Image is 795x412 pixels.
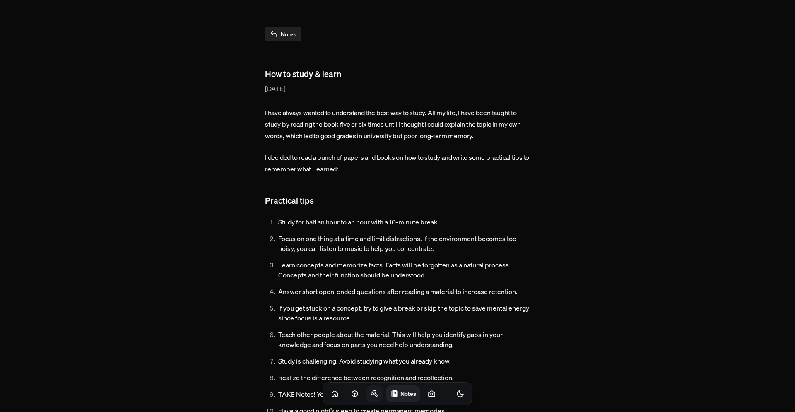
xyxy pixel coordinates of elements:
[277,234,530,253] li: Focus on one thing at a time and limit distractions. If the environment becomes too noisy, you ca...
[277,303,530,323] li: If you get stuck on a concept, try to give a break or skip the topic to save mental energy since ...
[277,330,530,349] li: Teach other people about the material. This will help you identify gaps in your knowledge and foc...
[386,385,420,402] a: Notes
[277,287,530,296] li: Answer short open-ended questions after reading a material to increase retention.
[265,68,530,80] h1: How to study & learn
[265,27,301,41] a: Notes
[265,84,530,94] time: [DATE]
[265,152,530,175] p: I decided to read a bunch of papers and books on how to study and write some practical tips to re...
[452,385,469,402] button: Toggle Theme
[265,107,530,142] p: I have always wanted to understand the best way to study. All my life, I have been taught to stud...
[277,260,530,280] li: Learn concepts and memorize facts. Facts will be forgotten as a natural process. Concepts and the...
[277,373,530,383] li: Realize the difference between recognition and recollection.
[265,195,530,207] h2: Practical tips
[400,390,416,398] h1: Notes
[277,356,530,366] li: Study is challenging. Avoid studying what you already know.
[277,217,530,227] li: Study for half an hour to an hour with a 10-minute break.
[277,389,530,399] li: TAKE Notes! Your brain is not a Hard Drive.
